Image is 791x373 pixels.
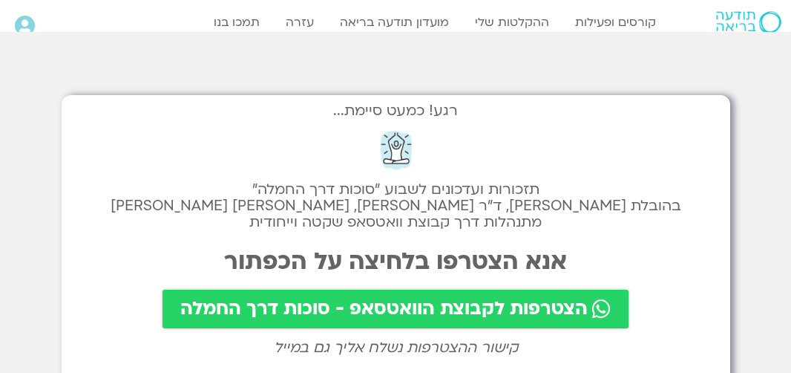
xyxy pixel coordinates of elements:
h2: תזכורות ועדכונים לשבוע "סוכות דרך החמלה" בהובלת [PERSON_NAME], ד״ר [PERSON_NAME], [PERSON_NAME] [... [76,181,715,230]
a: קורסים ופעילות [568,8,663,36]
h2: אנא הצטרפו בלחיצה על הכפתור [76,248,715,275]
a: עזרה [278,8,321,36]
span: הצטרפות לקבוצת הוואטסאפ - סוכות דרך החמלה [180,299,588,320]
h2: רגע! כמעט סיימת... [76,110,715,111]
a: ההקלטות שלי [467,8,557,36]
a: תמכו בנו [206,8,267,36]
a: הצטרפות לקבוצת הוואטסאפ - סוכות דרך החמלה [163,290,628,328]
a: מועדון תודעה בריאה [332,8,456,36]
h2: קישור ההצטרפות נשלח אליך גם במייל [76,340,715,356]
img: תודעה בריאה [716,11,781,33]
